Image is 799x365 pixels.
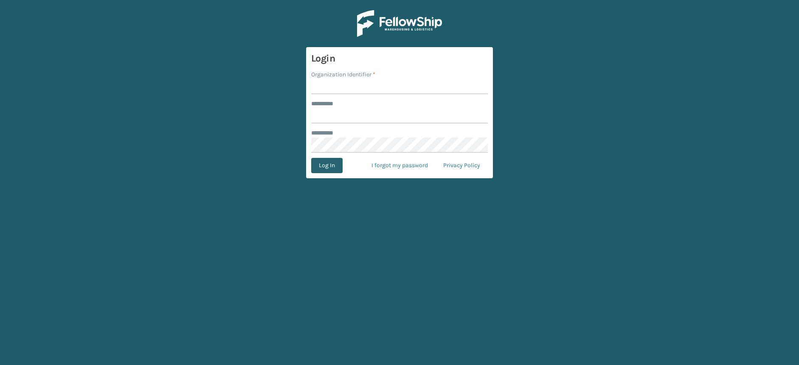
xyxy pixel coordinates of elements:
a: Privacy Policy [436,158,488,173]
label: Organization Identifier [311,70,375,79]
img: Logo [357,10,442,37]
a: I forgot my password [364,158,436,173]
button: Log In [311,158,343,173]
h3: Login [311,52,488,65]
